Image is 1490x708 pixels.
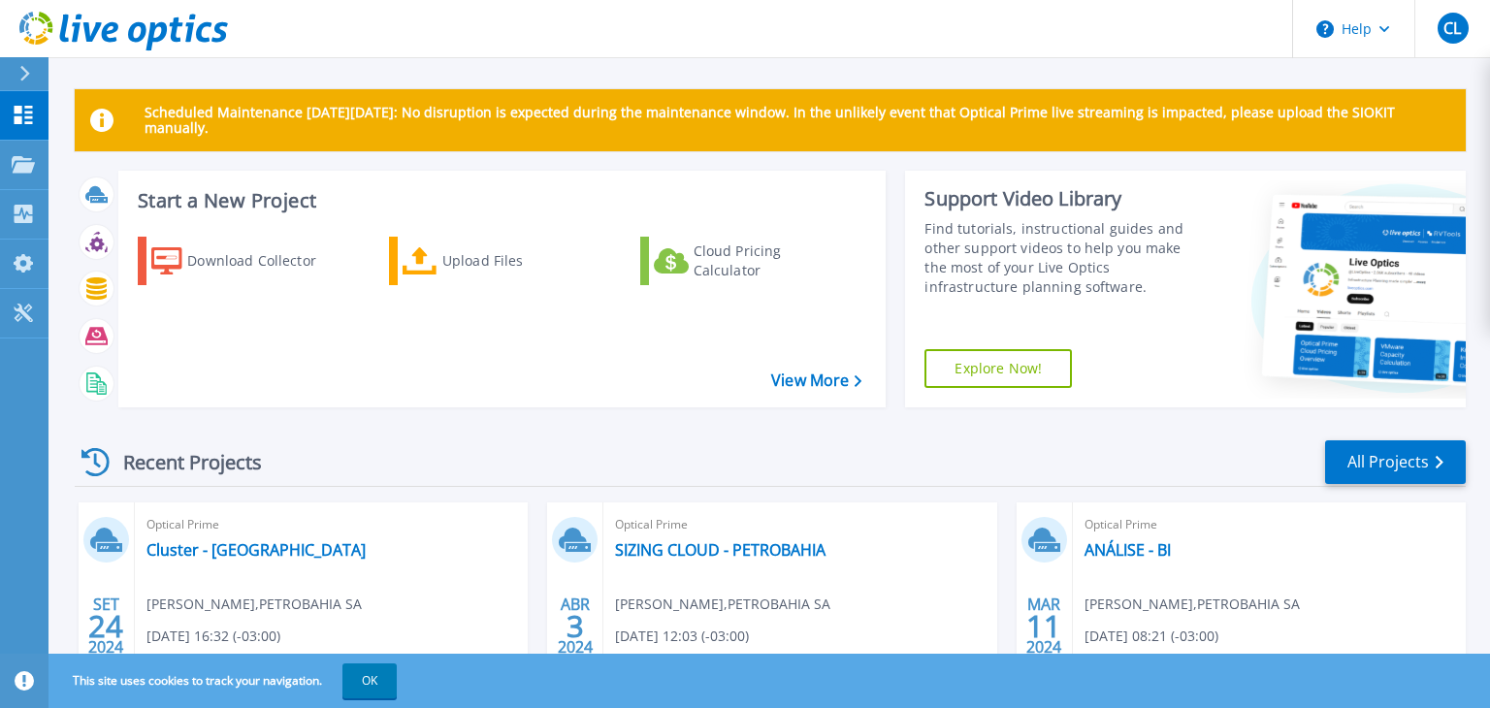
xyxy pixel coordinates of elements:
[771,371,861,390] a: View More
[146,540,366,560] a: Cluster - [GEOGRAPHIC_DATA]
[1085,540,1171,560] a: ANÁLISE - BI
[694,241,849,280] div: Cloud Pricing Calculator
[1025,591,1062,661] div: MAR 2024
[87,591,124,661] div: SET 2024
[615,594,830,615] span: [PERSON_NAME] , PETROBAHIA SA
[342,663,397,698] button: OK
[1085,514,1454,535] span: Optical Prime
[138,190,861,211] h3: Start a New Project
[389,237,605,285] a: Upload Files
[146,594,362,615] span: [PERSON_NAME] , PETROBAHIA SA
[146,626,280,647] span: [DATE] 16:32 (-03:00)
[557,591,594,661] div: ABR 2024
[187,241,342,280] div: Download Collector
[1325,440,1466,484] a: All Projects
[53,663,397,698] span: This site uses cookies to track your navigation.
[640,237,857,285] a: Cloud Pricing Calculator
[1085,626,1218,647] span: [DATE] 08:21 (-03:00)
[1085,594,1300,615] span: [PERSON_NAME] , PETROBAHIA SA
[924,219,1206,297] div: Find tutorials, instructional guides and other support videos to help you make the most of your L...
[442,241,598,280] div: Upload Files
[1026,618,1061,634] span: 11
[615,626,749,647] span: [DATE] 12:03 (-03:00)
[924,186,1206,211] div: Support Video Library
[145,105,1450,136] p: Scheduled Maintenance [DATE][DATE]: No disruption is expected during the maintenance window. In t...
[146,514,516,535] span: Optical Prime
[567,618,584,634] span: 3
[615,540,826,560] a: SIZING CLOUD - PETROBAHIA
[615,514,985,535] span: Optical Prime
[75,438,288,486] div: Recent Projects
[138,237,354,285] a: Download Collector
[1443,20,1461,36] span: CL
[924,349,1072,388] a: Explore Now!
[88,618,123,634] span: 24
